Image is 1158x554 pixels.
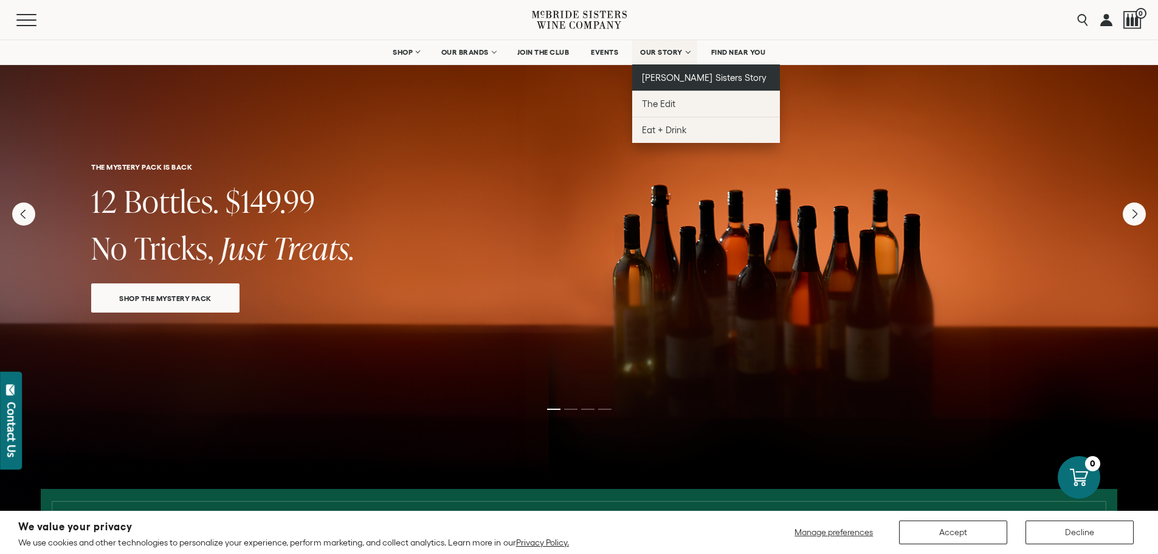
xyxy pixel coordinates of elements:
a: [PERSON_NAME] Sisters Story [632,64,780,91]
span: Manage preferences [794,527,873,537]
a: The Edit [632,91,780,117]
a: Eat + Drink [632,117,780,143]
span: JOIN THE CLUB [517,48,570,57]
button: Accept [899,521,1007,544]
span: FIND NEAR YOU [711,48,766,57]
a: OUR STORY [632,40,697,64]
button: Manage preferences [787,521,881,544]
span: Bottles. [124,180,219,222]
a: SHOP THE MYSTERY PACK [91,283,240,313]
a: EVENTS [583,40,626,64]
a: FIND NEAR YOU [703,40,774,64]
span: Tricks, [134,227,214,269]
span: SHOP THE MYSTERY PACK [98,291,233,305]
li: Page dot 1 [547,409,560,410]
li: Page dot 2 [564,409,577,410]
span: OUR BRANDS [441,48,489,57]
a: OUR BRANDS [433,40,503,64]
li: Page dot 4 [598,409,612,410]
h2: We value your privacy [18,522,569,532]
span: Treats. [273,227,355,269]
a: Privacy Policy. [516,538,569,547]
button: Mobile Menu Trigger [16,14,60,26]
p: We use cookies and other technologies to personalize your experience, perform marketing, and coll... [18,537,569,548]
button: Next [1123,203,1146,226]
a: JOIN THE CLUB [509,40,577,64]
span: The Edit [642,99,675,109]
button: Previous [12,203,35,226]
a: SHOP [385,40,427,64]
span: No [91,227,128,269]
button: Decline [1025,521,1134,544]
span: OUR STORY [640,48,683,57]
div: Contact Us [5,402,18,457]
span: 12 [91,180,117,222]
span: $149.99 [226,180,315,222]
span: 0 [1136,8,1146,19]
span: Eat + Drink [642,125,687,135]
span: SHOP [393,48,413,57]
span: Just [221,227,266,269]
span: [PERSON_NAME] Sisters Story [642,72,767,83]
div: 0 [1085,456,1100,471]
h6: THE MYSTERY PACK IS BACK [91,163,1067,171]
span: EVENTS [591,48,618,57]
li: Page dot 3 [581,409,595,410]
